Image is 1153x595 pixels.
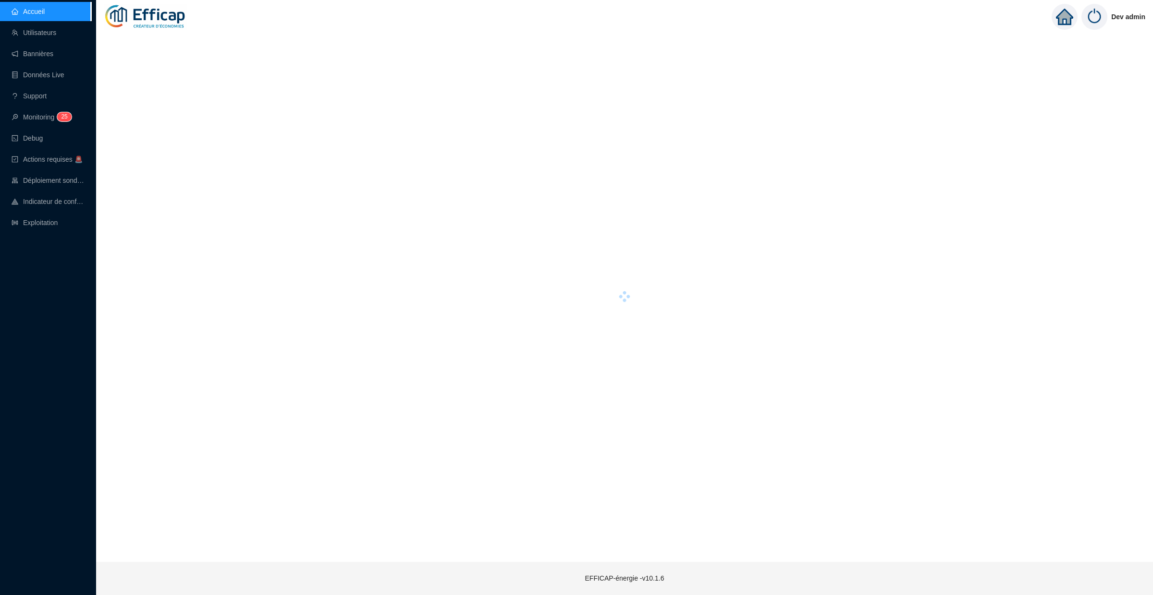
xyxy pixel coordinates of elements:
[57,112,71,121] sup: 25
[64,113,68,120] span: 5
[1111,1,1145,32] span: Dev admin
[12,177,85,184] a: clusterDéploiement sondes
[12,156,18,163] span: check-square
[12,198,85,205] a: heat-mapIndicateur de confort
[12,8,45,15] a: homeAccueil
[1081,4,1107,30] img: power
[12,134,43,142] a: codeDebug
[585,574,664,582] span: EFFICAP-énergie - v10.1.6
[23,155,83,163] span: Actions requises 🚨
[1056,8,1073,25] span: home
[12,29,56,36] a: teamUtilisateurs
[12,50,53,58] a: notificationBannières
[12,113,69,121] a: monitorMonitoring25
[61,113,64,120] span: 2
[12,92,47,100] a: questionSupport
[12,71,64,79] a: databaseDonnées Live
[12,219,58,226] a: slidersExploitation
